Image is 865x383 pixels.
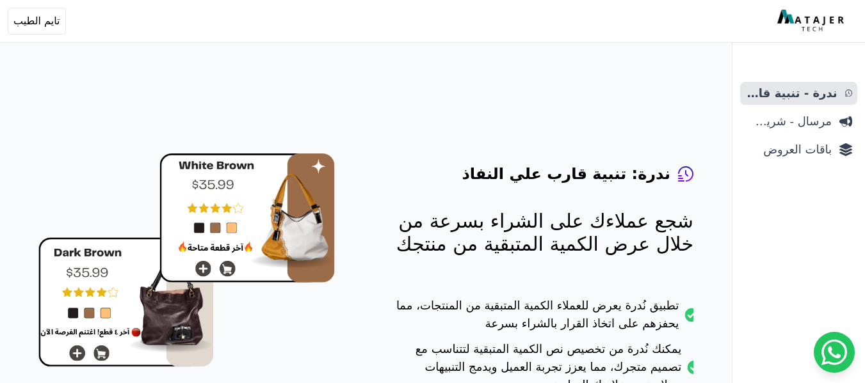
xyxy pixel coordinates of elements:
[745,113,832,130] span: مرسال - شريط دعاية
[8,8,66,35] button: تايم الطيب
[777,10,847,33] img: MatajerTech Logo
[13,13,60,29] span: تايم الطيب
[745,141,832,159] span: باقات العروض
[386,297,693,340] li: تطبيق نُدرة يعرض للعملاء الكمية المتبقية من المنتجات، مما يحفزهم على اتخاذ القرار بالشراء بسرعة
[462,164,670,184] h4: ندرة: تنبية قارب علي النفاذ
[386,210,693,256] p: شجع عملاءك على الشراء بسرعة من خلال عرض الكمية المتبقية من منتجك
[38,153,335,367] img: hero
[745,84,837,102] span: ندرة - تنبية قارب علي النفاذ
